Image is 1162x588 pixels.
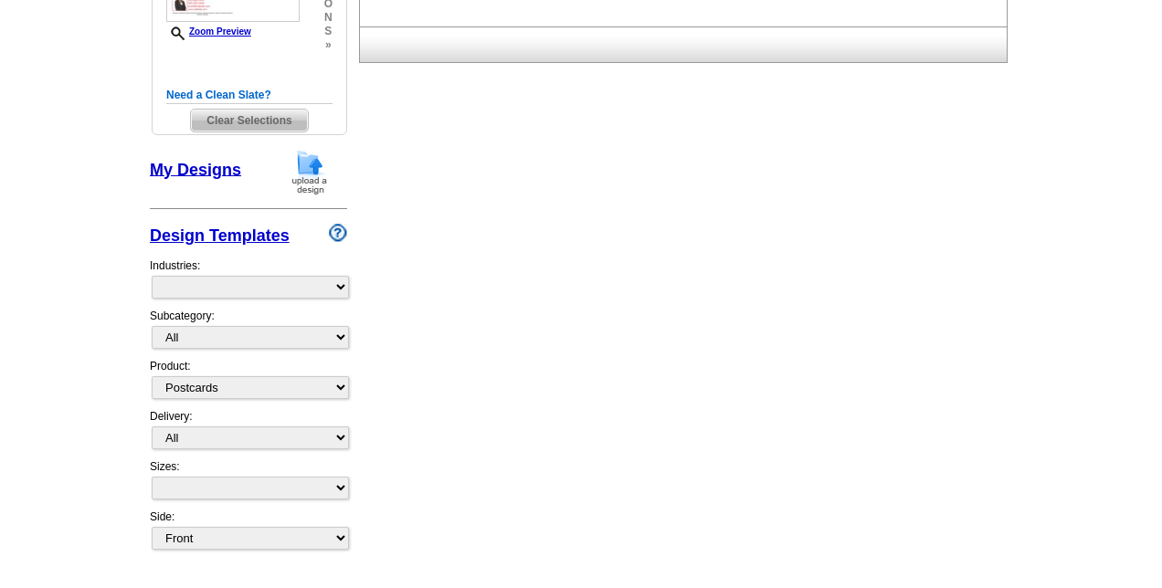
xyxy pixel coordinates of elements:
[324,25,333,38] span: s
[150,226,290,245] a: Design Templates
[150,160,241,178] a: My Designs
[150,458,347,509] div: Sizes:
[150,358,347,408] div: Product:
[166,87,333,104] h5: Need a Clean Slate?
[324,11,333,25] span: n
[324,38,333,52] span: »
[166,26,251,37] a: Zoom Preview
[150,408,347,458] div: Delivery:
[286,149,333,195] img: upload-design
[329,224,347,242] img: design-wizard-help-icon.png
[191,110,307,131] span: Clear Selections
[150,509,347,551] div: Side:
[150,248,347,308] div: Industries:
[150,308,347,358] div: Subcategory:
